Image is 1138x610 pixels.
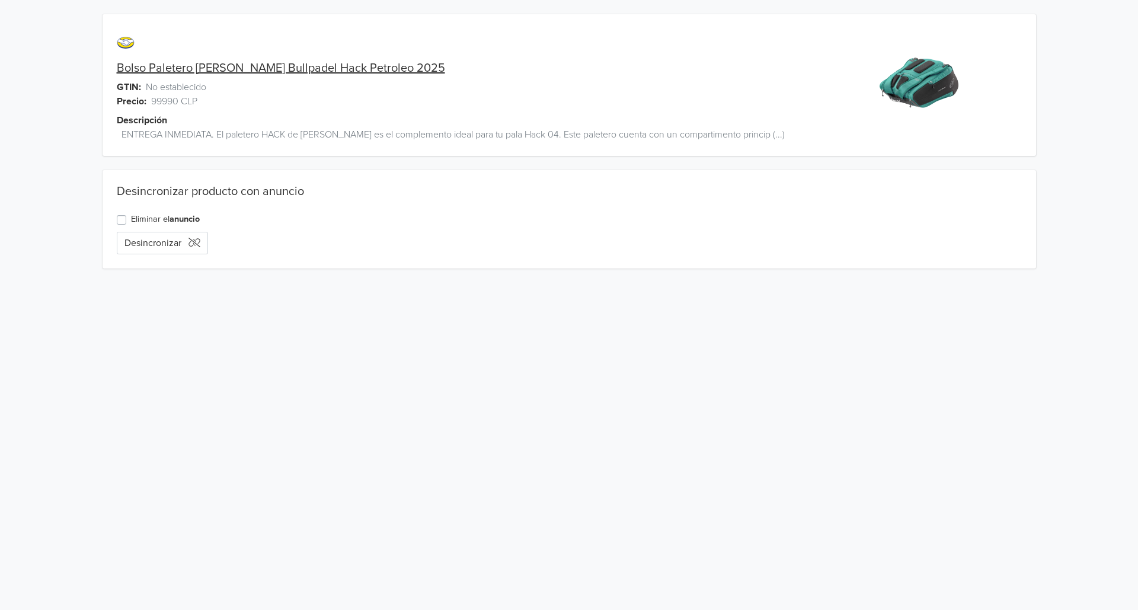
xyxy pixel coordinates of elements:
span: Precio: [117,94,146,108]
img: product_image [874,38,964,127]
span: Descripción [117,113,167,127]
a: anuncio [170,214,200,224]
label: Eliminar el [131,213,200,226]
span: GTIN: [117,80,141,94]
span: ENTREGA INMEDIATA. El paletero HACK de [PERSON_NAME] es el complemento ideal para tu pala Hack 04... [122,127,785,142]
button: Desincronizar [117,232,208,254]
div: Desincronizar producto con anuncio [117,184,1022,199]
span: 99990 CLP [151,94,197,108]
span: No establecido [146,80,206,94]
a: Bolso Paletero [PERSON_NAME] Bullpadel Hack Petroleo 2025 [117,61,445,75]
